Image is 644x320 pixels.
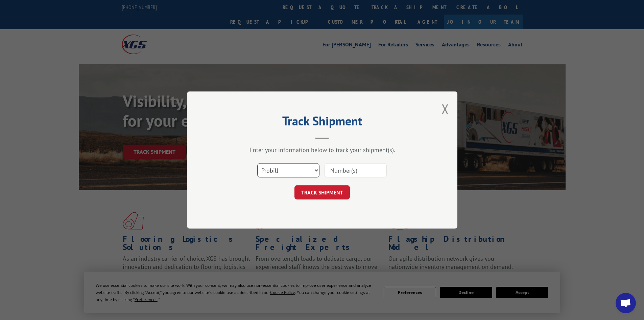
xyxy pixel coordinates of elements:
h2: Track Shipment [221,116,424,129]
div: Enter your information below to track your shipment(s). [221,146,424,154]
button: TRACK SHIPMENT [294,185,350,199]
button: Close modal [442,100,449,118]
input: Number(s) [325,163,387,177]
div: Open chat [616,293,636,313]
